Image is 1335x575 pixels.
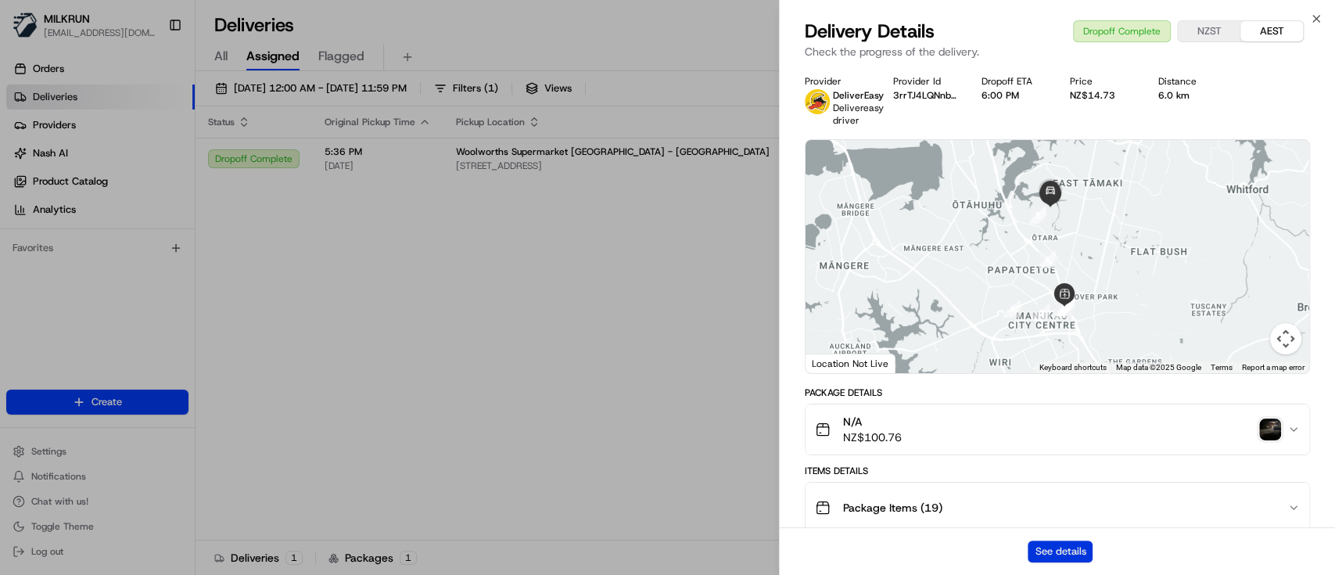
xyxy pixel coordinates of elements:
[805,44,1310,59] p: Check the progress of the delivery.
[1270,323,1301,354] button: Map camera controls
[1158,75,1222,88] div: Distance
[1158,89,1222,102] div: 6.0 km
[843,429,902,445] span: NZ$100.76
[806,354,895,373] div: Location Not Live
[1028,541,1093,562] button: See details
[806,483,1309,533] button: Package Items (19)
[1003,300,1021,318] div: 1
[805,75,868,88] div: Provider
[1211,363,1233,372] a: Terms
[1259,419,1281,440] img: photo_proof_of_delivery image
[1240,21,1303,41] button: AEST
[1070,89,1133,102] div: NZ$14.73
[805,19,935,44] span: Delivery Details
[1178,21,1240,41] button: NZST
[805,465,1310,477] div: Items Details
[1056,298,1073,315] div: 5
[833,102,884,127] span: Delivereasy driver
[982,75,1045,88] div: Dropoff ETA
[1242,363,1304,372] a: Report a map error
[806,404,1309,455] button: N/ANZ$100.76photo_proof_of_delivery image
[809,353,861,373] img: Google
[982,89,1045,102] div: 6:00 PM
[1033,304,1050,322] div: 2
[1039,251,1056,268] div: 7
[893,75,956,88] div: Provider Id
[1116,363,1201,372] span: Map data ©2025 Google
[893,89,956,102] button: 3rrTJ4LQNnb49iknaDQd8Q
[805,386,1310,399] div: Package Details
[1039,362,1107,373] button: Keyboard shortcuts
[1057,299,1075,316] div: 4
[1055,299,1072,316] div: 6
[843,414,902,429] span: N/A
[1053,301,1071,318] div: 3
[833,89,884,102] span: DeliverEasy
[843,500,942,516] span: Package Items ( 19 )
[1029,207,1046,224] div: 8
[1070,75,1133,88] div: Price
[805,89,830,114] img: delivereasy_logo.png
[809,353,861,373] a: Open this area in Google Maps (opens a new window)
